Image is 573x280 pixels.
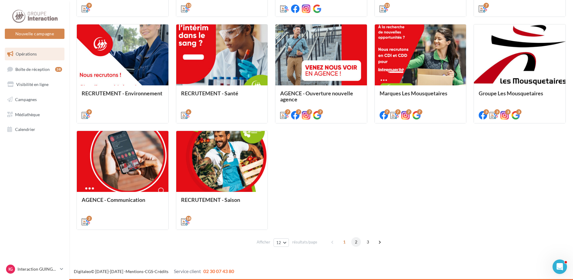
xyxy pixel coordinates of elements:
[186,109,191,115] div: 6
[4,78,66,91] a: Visibilité en ligne
[186,216,191,221] div: 18
[186,3,191,8] div: 13
[16,82,49,87] span: Visibilité en ligne
[82,90,162,97] span: RECRUTEMENT - Environnement
[15,97,37,102] span: Campagnes
[363,237,373,247] span: 3
[4,108,66,121] a: Médiathèque
[74,269,234,274] span: © [DATE]-[DATE] - - -
[351,237,361,247] span: 2
[4,63,66,76] a: Boîte de réception38
[384,3,390,8] div: 13
[296,109,301,115] div: 7
[553,259,567,274] iframe: Intercom live chat
[384,109,390,115] div: 7
[5,263,64,275] a: IG Interaction GUINGAMP
[145,269,153,274] a: CGS
[307,109,312,115] div: 7
[55,67,62,72] div: 38
[494,109,500,115] div: 3
[484,109,489,115] div: 3
[5,29,64,39] button: Nouvelle campagne
[17,266,58,272] p: Interaction GUINGAMP
[274,238,289,247] button: 12
[280,90,353,103] span: AGENCE - Ouverture nouvelle agence
[340,237,349,247] span: 1
[380,90,447,97] span: Marques Les Mousquetaires
[318,109,323,115] div: 7
[4,123,66,136] a: Calendrier
[276,240,281,245] span: 12
[15,66,50,72] span: Boîte de réception
[16,51,37,56] span: Opérations
[292,239,317,245] span: résultats/page
[479,90,543,97] span: Groupe Les Mousquetaires
[257,239,270,245] span: Afficher
[126,269,143,274] a: Mentions
[406,109,412,115] div: 7
[86,109,92,115] div: 9
[181,90,238,97] span: RECRUTEMENT - Santé
[8,266,13,272] span: IG
[86,3,92,8] div: 9
[155,269,168,274] a: Crédits
[285,109,290,115] div: 7
[15,127,35,132] span: Calendrier
[4,93,66,106] a: Campagnes
[203,268,234,274] span: 02 30 07 43 80
[484,3,489,8] div: 7
[74,269,91,274] a: Digitaleo
[516,109,521,115] div: 3
[15,112,40,117] span: Médiathèque
[395,109,401,115] div: 7
[174,268,201,274] span: Service client
[4,48,66,60] a: Opérations
[505,109,511,115] div: 3
[86,216,92,221] div: 2
[82,196,145,203] span: AGENCE - Communication
[417,109,422,115] div: 7
[181,196,240,203] span: RECRUTEMENT - Saison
